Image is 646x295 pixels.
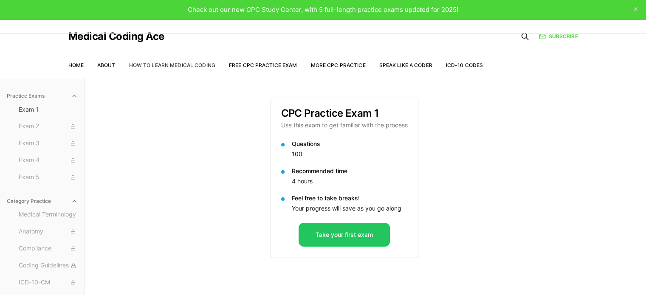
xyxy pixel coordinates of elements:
[19,261,78,270] span: Coding Guidelines
[446,62,483,68] a: ICD-10 Codes
[299,223,390,247] button: Take your first exam
[3,194,81,208] button: Category Practice
[19,139,78,148] span: Exam 3
[19,278,78,287] span: ICD-10-CM
[292,177,408,185] p: 4 hours
[19,227,78,236] span: Anatomy
[19,105,78,114] span: Exam 1
[3,89,81,103] button: Practice Exams
[310,62,365,68] a: More CPC Practice
[19,156,78,165] span: Exam 4
[229,62,297,68] a: Free CPC Practice Exam
[188,6,458,14] span: Check out our new CPC Study Center, with 5 full-length practice exams updated for 2025!
[281,121,408,129] p: Use this exam to get familiar with the process
[15,103,81,116] button: Exam 1
[15,137,81,150] button: Exam 3
[68,31,164,42] a: Medical Coding Ace
[15,259,81,273] button: Coding Guidelines
[292,140,408,148] p: Questions
[539,33,578,40] a: Subscribe
[292,194,408,202] p: Feel free to take breaks!
[292,167,408,175] p: Recommended time
[19,244,78,253] span: Compliance
[15,225,81,239] button: Anatomy
[15,242,81,256] button: Compliance
[15,154,81,167] button: Exam 4
[15,120,81,133] button: Exam 2
[129,62,215,68] a: How to Learn Medical Coding
[19,173,78,182] span: Exam 5
[379,62,432,68] a: Speak Like a Coder
[629,3,643,16] button: close
[292,204,408,213] p: Your progress will save as you go along
[19,210,78,219] span: Medical Terminology
[292,150,408,158] p: 100
[15,276,81,289] button: ICD-10-CM
[15,171,81,184] button: Exam 5
[68,62,84,68] a: Home
[15,208,81,222] button: Medical Terminology
[281,108,408,118] h3: CPC Practice Exam 1
[19,122,78,131] span: Exam 2
[97,62,116,68] a: About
